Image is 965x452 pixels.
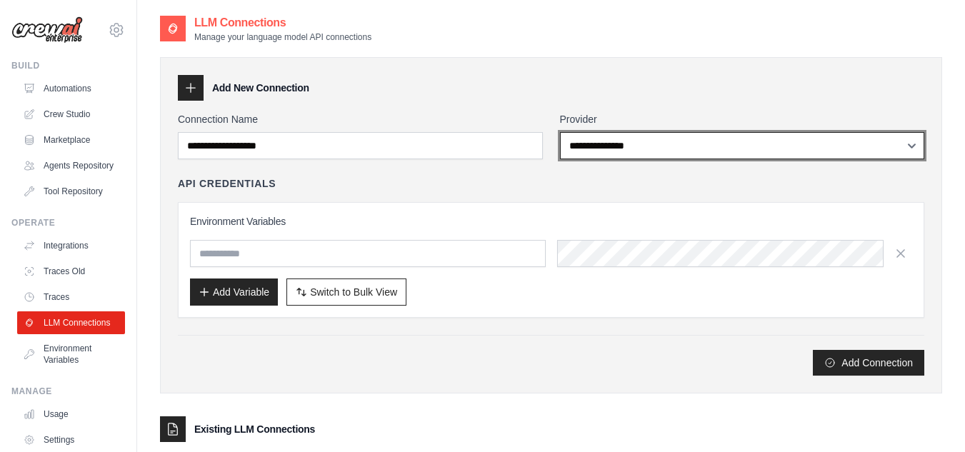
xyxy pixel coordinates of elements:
[178,176,276,191] h4: API Credentials
[17,337,125,371] a: Environment Variables
[17,260,125,283] a: Traces Old
[11,16,83,44] img: Logo
[17,311,125,334] a: LLM Connections
[11,217,125,228] div: Operate
[194,31,371,43] p: Manage your language model API connections
[190,278,278,306] button: Add Variable
[17,286,125,308] a: Traces
[560,112,925,126] label: Provider
[190,214,912,228] h3: Environment Variables
[11,60,125,71] div: Build
[212,81,309,95] h3: Add New Connection
[17,428,125,451] a: Settings
[17,77,125,100] a: Automations
[17,154,125,177] a: Agents Repository
[17,403,125,426] a: Usage
[17,180,125,203] a: Tool Repository
[194,14,371,31] h2: LLM Connections
[17,129,125,151] a: Marketplace
[178,112,543,126] label: Connection Name
[17,103,125,126] a: Crew Studio
[194,422,315,436] h3: Existing LLM Connections
[813,350,924,376] button: Add Connection
[310,285,397,299] span: Switch to Bulk View
[11,386,125,397] div: Manage
[17,234,125,257] a: Integrations
[286,278,406,306] button: Switch to Bulk View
